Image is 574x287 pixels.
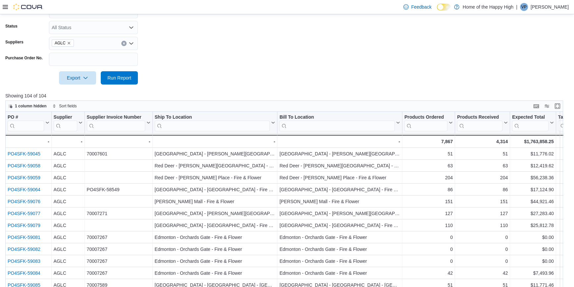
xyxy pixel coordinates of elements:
[8,270,40,276] a: PO4SFK-59084
[457,198,508,205] div: 151
[59,71,96,85] button: Export
[54,245,83,253] div: AGLC
[401,0,434,14] a: Feedback
[457,221,508,229] div: 110
[512,174,554,182] div: $56,238.36
[457,162,508,170] div: 63
[5,92,569,99] p: Showing 104 of 104
[155,269,275,277] div: Edmonton - Orchards Gate - Fire & Flower
[155,114,270,121] div: Ship To Location
[521,3,527,11] span: VP
[457,269,508,277] div: 42
[54,257,83,265] div: AGLC
[155,221,275,229] div: [GEOGRAPHIC_DATA] - [GEOGRAPHIC_DATA] - Fire & Flower
[54,150,83,158] div: AGLC
[279,114,400,131] button: Bill To Location
[553,102,561,110] button: Enter fullscreen
[457,209,508,217] div: 127
[87,257,150,265] div: 70007267
[87,245,150,253] div: 70007267
[512,186,554,194] div: $17,124.90
[8,114,44,121] div: PO #
[279,209,400,217] div: [GEOGRAPHIC_DATA] - [PERSON_NAME][GEOGRAPHIC_DATA] - Fire & Flower
[8,235,40,240] a: PO4SFK-59081
[54,186,83,194] div: AGLC
[54,221,83,229] div: AGLC
[404,221,453,229] div: 110
[512,198,554,205] div: $44,921.46
[87,209,150,217] div: 70007271
[87,114,150,131] button: Supplier Invoice Number
[155,245,275,253] div: Edmonton - Orchards Gate - Fire & Flower
[8,114,49,131] button: PO #
[543,102,551,110] button: Display options
[155,198,275,205] div: [PERSON_NAME] Mall - Fire & Flower
[279,186,400,194] div: [GEOGRAPHIC_DATA] - [GEOGRAPHIC_DATA] - Fire & Flower
[54,269,83,277] div: AGLC
[87,138,150,145] div: -
[55,40,66,46] span: AGLC
[5,39,24,45] label: Suppliers
[457,138,508,145] div: 4,314
[155,150,275,158] div: [GEOGRAPHIC_DATA] - [PERSON_NAME][GEOGRAPHIC_DATA] - [GEOGRAPHIC_DATA]
[8,175,40,180] a: PO4SFK-59059
[512,257,554,265] div: $0.00
[404,162,453,170] div: 63
[512,233,554,241] div: $0.00
[63,71,92,85] span: Export
[129,25,134,30] button: Open list of options
[512,114,554,131] button: Expected Total
[54,174,83,182] div: AGLC
[512,150,554,158] div: $11,776.02
[107,75,131,81] span: Run Report
[155,186,275,194] div: [GEOGRAPHIC_DATA] - [GEOGRAPHIC_DATA] - Fire & Flower
[457,150,508,158] div: 51
[155,138,275,145] div: -
[512,221,554,229] div: $25,812.78
[512,162,554,170] div: $12,419.62
[54,114,77,121] div: Supplier
[404,198,453,205] div: 151
[87,114,145,121] div: Supplier Invoice Number
[457,245,508,253] div: 0
[532,102,540,110] button: Keyboard shortcuts
[404,114,447,131] div: Products Ordered
[155,162,275,170] div: Red Deer - [PERSON_NAME][GEOGRAPHIC_DATA] - Fire & Flower
[121,41,127,46] button: Clear input
[516,3,517,11] p: |
[8,223,40,228] a: PO4SFK-59079
[404,114,453,131] button: Products Ordered
[279,114,395,121] div: Bill To Location
[512,138,554,145] div: $1,763,858.25
[52,39,74,47] span: AGLC
[404,114,447,121] div: Products Ordered
[279,245,400,253] div: Edmonton - Orchards Gate - Fire & Flower
[8,114,44,131] div: PO # URL
[404,269,453,277] div: 42
[279,269,400,277] div: Edmonton - Orchards Gate - Fire & Flower
[50,102,79,110] button: Sort fields
[54,162,83,170] div: AGLC
[512,269,554,277] div: $7,493.96
[54,138,83,145] div: -
[59,103,77,109] span: Sort fields
[404,174,453,182] div: 204
[54,198,83,205] div: AGLC
[463,3,513,11] p: Home of the Happy High
[155,257,275,265] div: Edmonton - Orchards Gate - Fire & Flower
[87,150,150,158] div: 70007601
[404,209,453,217] div: 127
[8,211,40,216] a: PO4SFK-59077
[457,186,508,194] div: 86
[279,198,400,205] div: [PERSON_NAME] Mall - Fire & Flower
[8,151,40,156] a: PO4SFK-59045
[279,257,400,265] div: Edmonton - Orchards Gate - Fire & Flower
[15,103,46,109] span: 1 column hidden
[512,245,554,253] div: $0.00
[520,3,528,11] div: Vipin Pinto
[8,247,40,252] a: PO4SFK-59082
[8,258,40,264] a: PO4SFK-59083
[404,233,453,241] div: 0
[279,150,400,158] div: [GEOGRAPHIC_DATA] - [PERSON_NAME][GEOGRAPHIC_DATA] - [GEOGRAPHIC_DATA]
